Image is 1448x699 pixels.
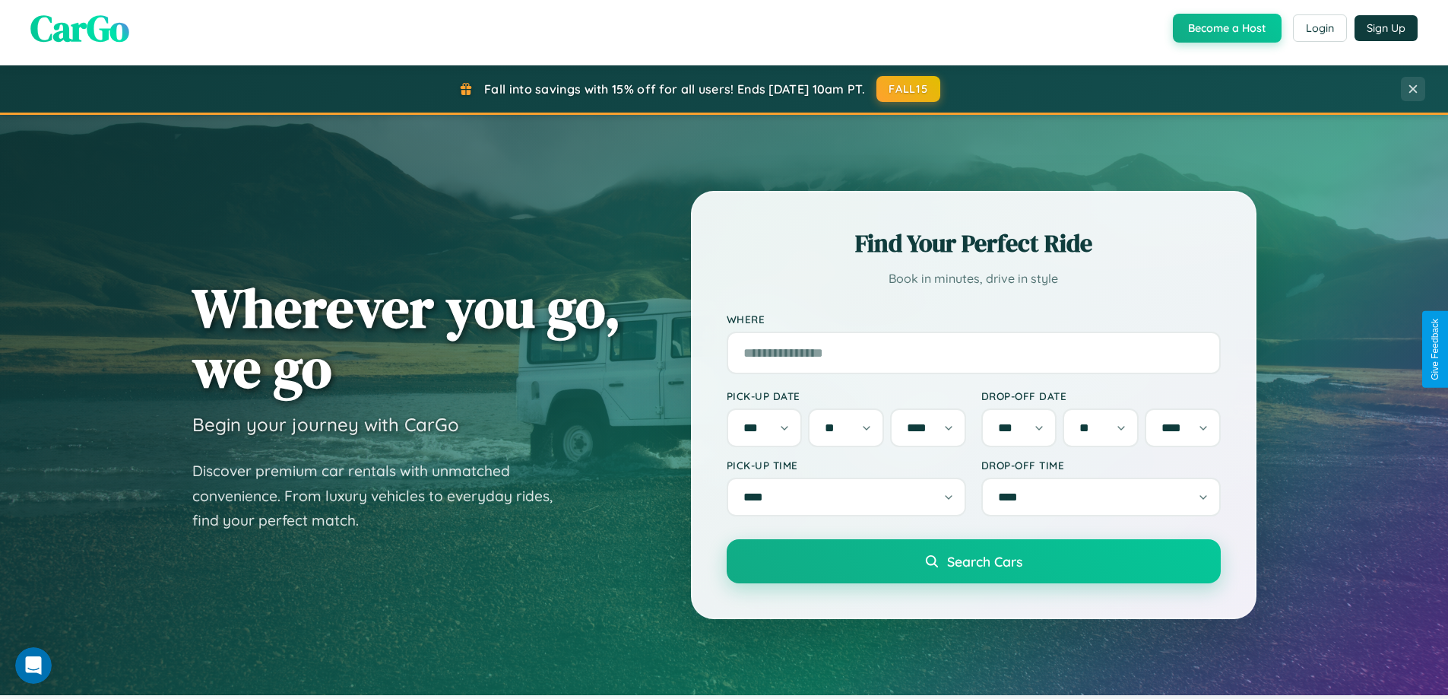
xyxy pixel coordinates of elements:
h3: Begin your journey with CarGo [192,413,459,436]
label: Pick-up Time [727,459,966,472]
span: CarGo [30,3,129,53]
button: Login [1293,14,1347,42]
h2: Find Your Perfect Ride [727,227,1221,260]
button: FALL15 [876,76,940,102]
p: Discover premium car rentals with unmatched convenience. From luxury vehicles to everyday rides, ... [192,459,572,533]
label: Where [727,313,1221,326]
div: Give Feedback [1430,319,1440,380]
button: Sign Up [1355,15,1418,41]
label: Pick-up Date [727,389,966,402]
p: Book in minutes, drive in style [727,268,1221,290]
button: Become a Host [1173,14,1282,43]
label: Drop-off Date [981,389,1221,402]
span: Search Cars [947,553,1022,570]
iframe: Intercom live chat [15,647,52,684]
span: Fall into savings with 15% off for all users! Ends [DATE] 10am PT. [484,81,865,97]
label: Drop-off Time [981,459,1221,472]
h1: Wherever you go, we go [192,278,621,398]
button: Search Cars [727,539,1221,583]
